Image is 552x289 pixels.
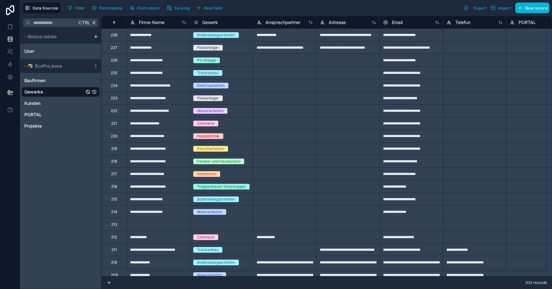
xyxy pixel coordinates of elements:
div: 217 [111,172,117,177]
span: Filter [75,6,85,10]
div: 218 [111,159,117,164]
div: 227 [111,45,117,50]
div: Malerarbeiten [197,272,222,278]
div: Trockenbau [197,70,219,76]
button: Data Sources [23,3,60,13]
div: # [106,20,122,25]
button: Permissions [90,3,124,13]
button: New field [194,3,224,13]
div: Fenster und Haustür(en) [197,159,240,164]
div: 215 [111,197,117,202]
span: Telefon [455,19,470,26]
div: Estricharbeiten [197,146,224,152]
span: Ctrl [78,19,91,27]
div: 220 [111,134,118,139]
div: 212 [111,235,117,240]
a: Permissions [90,3,127,13]
span: Data Sources [33,6,58,10]
span: Firma-Name [139,19,164,26]
div: Bodenbelagsarbeiten [197,260,235,265]
div: 221 [111,121,117,126]
div: 213 [111,222,117,227]
div: 225 [111,70,117,75]
span: Gewerk [202,19,218,26]
div: Bodenbelagsarbeiten [197,32,235,38]
span: Email [392,19,403,26]
div: 211 [111,247,117,252]
button: Syncing [164,3,192,13]
div: Zimmerei [197,234,214,240]
div: 219 [111,146,117,151]
button: Export [462,3,488,13]
div: Zimmerei [197,121,214,126]
div: 209 [111,273,118,278]
div: Trockenbau [197,247,219,253]
div: Fliesenleger [197,45,219,51]
div: Haustechnik [197,133,220,139]
span: Ansprechpartner [265,19,301,26]
div: Bodenbelagsarbeiten [197,196,235,202]
div: 228 [111,33,117,38]
span: PORTAL [518,19,536,26]
button: Filter [65,3,87,13]
button: Find column [127,3,162,13]
div: Innentüren [197,171,216,177]
span: Adresse [329,19,346,26]
span: New record [525,6,547,10]
a: Syncing [164,3,194,13]
div: Mauerarbeiten [197,108,224,114]
div: 226 [111,58,117,63]
div: 222 [111,108,117,113]
div: Malerarbeiten [197,209,222,215]
button: Import [488,3,513,13]
div: Elektroarbeiten [197,83,225,88]
div: Fliesenleger [197,95,219,101]
a: New record [513,3,549,13]
span: 202 records [525,280,547,285]
span: Export [474,6,486,10]
div: 223 [111,96,117,101]
div: 216 [111,184,117,189]
span: Permissions [99,6,122,10]
span: Find column [137,6,160,10]
span: New field [204,6,222,10]
span: Syncing [174,6,189,10]
span: Import [498,6,511,10]
div: 224 [111,83,118,88]
span: K [92,21,96,25]
div: 210 [111,260,117,265]
div: 214 [111,209,117,214]
div: Treppenbauer (Holztreppe) [197,184,246,190]
div: PV-Anlage [197,57,216,63]
button: New record [515,3,549,13]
